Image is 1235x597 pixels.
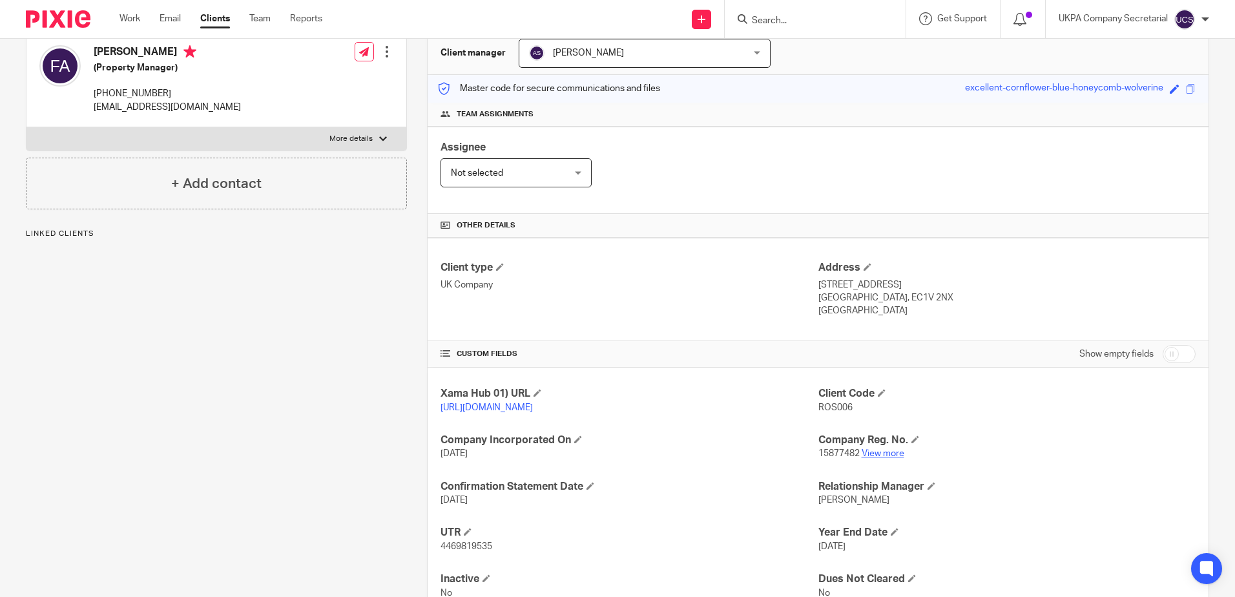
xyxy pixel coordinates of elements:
p: [STREET_ADDRESS] [818,278,1196,291]
p: UK Company [441,278,818,291]
span: Get Support [937,14,987,23]
p: More details [329,134,373,144]
span: Assignee [441,142,486,152]
h4: Dues Not Cleared [818,572,1196,586]
input: Search [751,16,867,27]
span: Other details [457,220,515,231]
a: View more [862,449,904,458]
p: [EMAIL_ADDRESS][DOMAIN_NAME] [94,101,241,114]
h4: [PERSON_NAME] [94,45,241,61]
h4: Client Code [818,387,1196,401]
span: Team assignments [457,109,534,120]
i: Primary [183,45,196,58]
h4: + Add contact [171,174,262,194]
h4: Client type [441,261,818,275]
p: Linked clients [26,229,407,239]
h4: Confirmation Statement Date [441,480,818,494]
h4: Relationship Manager [818,480,1196,494]
a: [URL][DOMAIN_NAME] [441,403,533,412]
a: Work [119,12,140,25]
div: excellent-cornflower-blue-honeycomb-wolverine [965,81,1163,96]
h5: (Property Manager) [94,61,241,74]
span: [PERSON_NAME] [553,48,624,58]
a: Clients [200,12,230,25]
span: [PERSON_NAME] [818,496,889,505]
span: [DATE] [818,542,846,551]
span: 15877482 [818,449,860,458]
a: Email [160,12,181,25]
h4: Company Incorporated On [441,434,818,447]
h3: Client manager [441,47,506,59]
span: [DATE] [441,449,468,458]
img: Pixie [26,10,90,28]
img: svg%3E [529,45,545,61]
p: UKPA Company Secretarial [1059,12,1168,25]
h4: Year End Date [818,526,1196,539]
p: [GEOGRAPHIC_DATA] [818,304,1196,317]
img: svg%3E [1174,9,1195,30]
label: Show empty fields [1079,348,1154,361]
span: 4469819535 [441,542,492,551]
a: Reports [290,12,322,25]
h4: Xama Hub 01) URL [441,387,818,401]
h4: Address [818,261,1196,275]
p: [PHONE_NUMBER] [94,87,241,100]
h4: Inactive [441,572,818,586]
h4: UTR [441,526,818,539]
h4: CUSTOM FIELDS [441,349,818,359]
p: [GEOGRAPHIC_DATA], EC1V 2NX [818,291,1196,304]
img: svg%3E [39,45,81,87]
span: ROS006 [818,403,853,412]
a: Team [249,12,271,25]
p: Master code for secure communications and files [437,82,660,95]
h4: Company Reg. No. [818,434,1196,447]
span: [DATE] [441,496,468,505]
span: Not selected [451,169,503,178]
